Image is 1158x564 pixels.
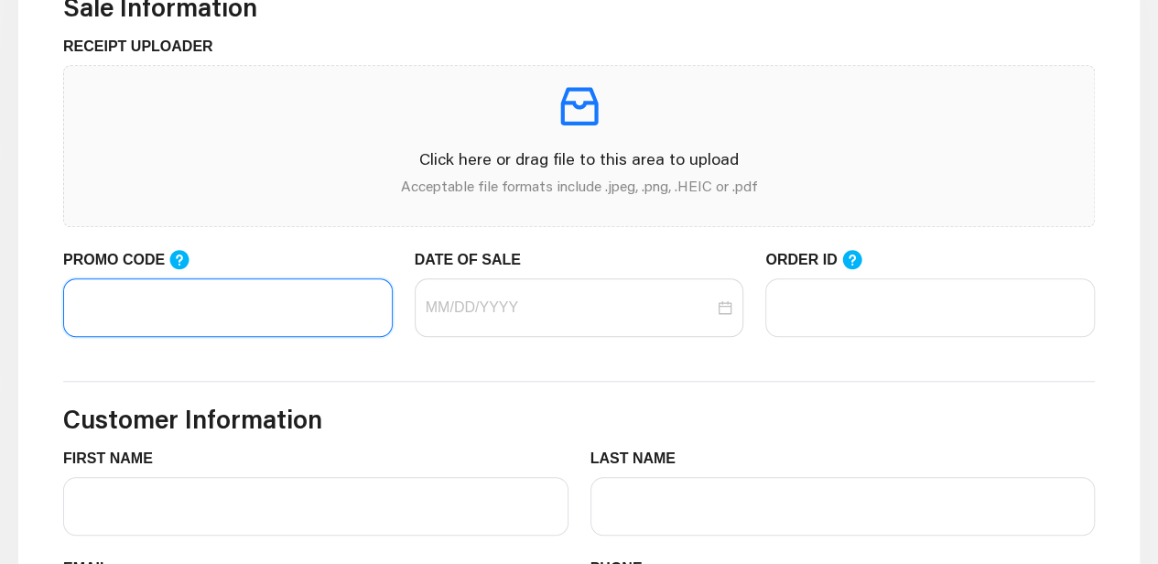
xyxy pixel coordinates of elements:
[590,477,1096,536] input: LAST NAME
[63,448,167,470] label: FIRST NAME
[79,175,1079,197] p: Acceptable file formats include .jpeg, .png, .HEIC or .pdf
[590,448,690,470] label: LAST NAME
[63,249,208,272] label: PROMO CODE
[63,404,1095,435] h3: Customer Information
[63,477,568,536] input: FIRST NAME
[63,36,227,58] label: RECEIPT UPLOADER
[415,249,535,271] label: DATE OF SALE
[765,249,881,272] label: ORDER ID
[79,146,1079,171] p: Click here or drag file to this area to upload
[426,297,715,319] input: DATE OF SALE
[64,66,1094,226] span: inboxClick here or drag file to this area to uploadAcceptable file formats include .jpeg, .png, ....
[554,81,605,132] span: inbox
